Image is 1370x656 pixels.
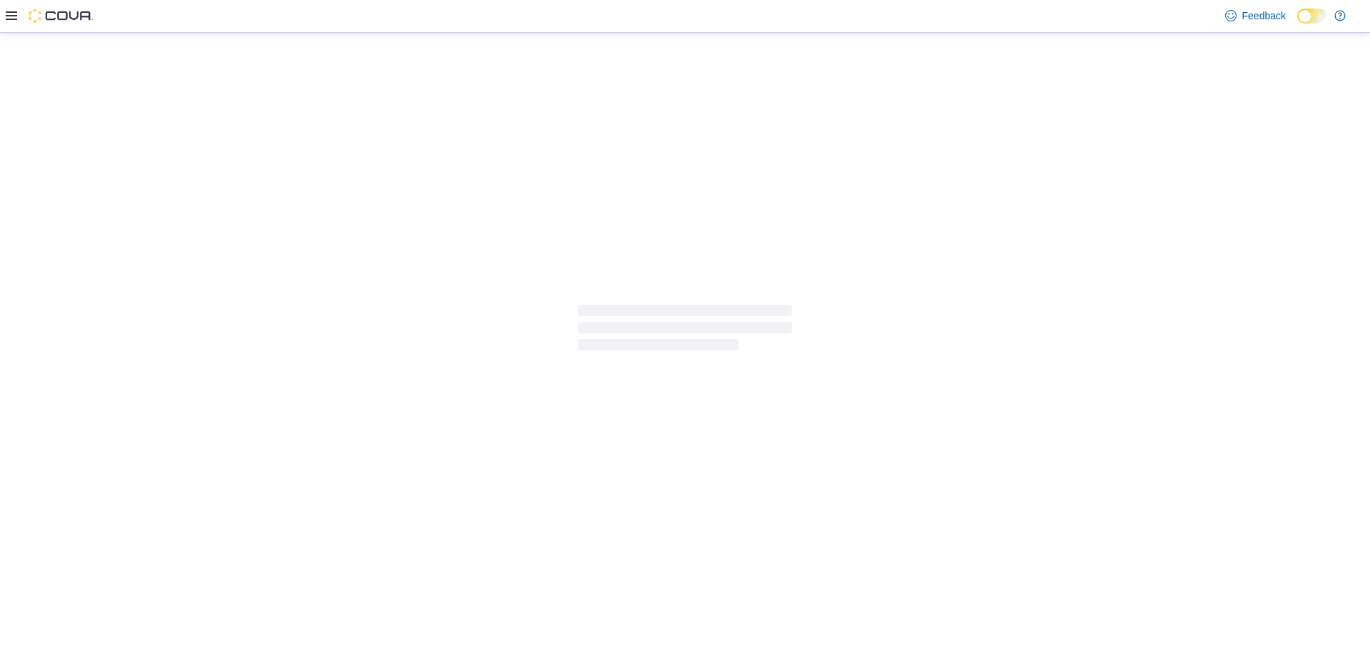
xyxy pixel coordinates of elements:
a: Feedback [1219,1,1292,30]
span: Feedback [1242,9,1286,23]
input: Dark Mode [1297,9,1327,24]
img: Cova [29,9,93,23]
span: Loading [578,308,792,353]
